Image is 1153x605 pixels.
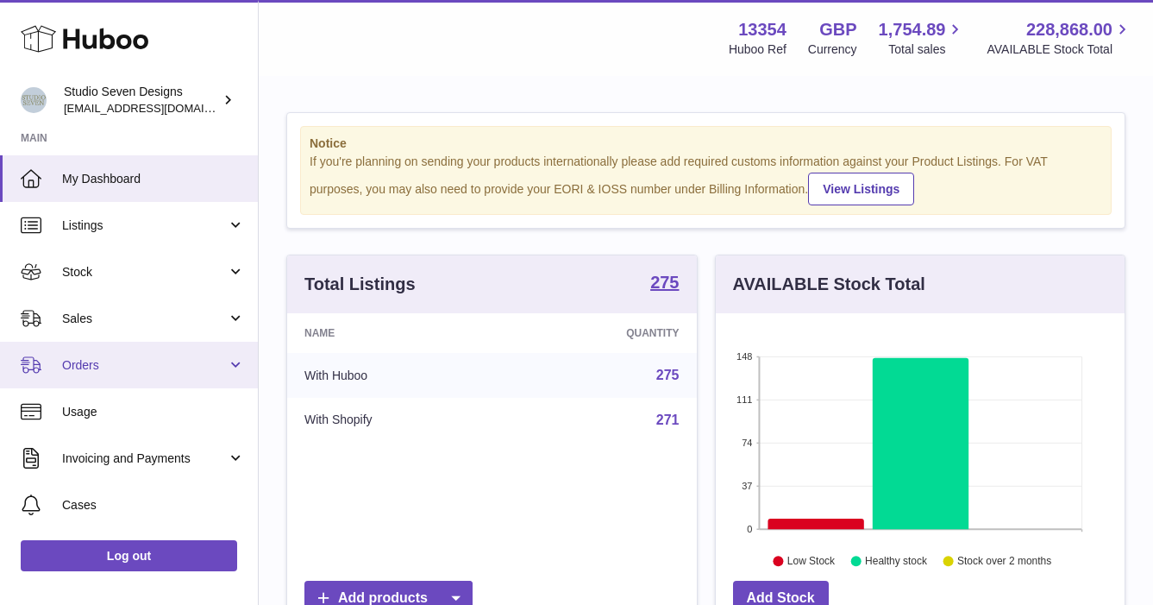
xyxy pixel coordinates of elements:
[742,481,752,491] text: 37
[729,41,786,58] div: Huboo Ref
[64,84,219,117] div: Studio Seven Designs
[808,173,914,205] a: View Listings
[508,313,697,353] th: Quantity
[310,135,1102,152] strong: Notice
[733,273,925,296] h3: AVAILABLE Stock Total
[62,451,227,467] span: Invoicing and Payments
[987,18,1132,58] a: 228,868.00 AVAILABLE Stock Total
[738,18,786,41] strong: 13354
[1026,18,1112,41] span: 228,868.00
[957,555,1051,567] text: Stock over 2 months
[62,171,245,187] span: My Dashboard
[987,41,1132,58] span: AVAILABLE Stock Total
[287,313,508,353] th: Name
[304,273,416,296] h3: Total Listings
[650,274,679,291] strong: 275
[310,154,1102,205] div: If you're planning on sending your products internationally please add required customs informati...
[747,524,752,534] text: 0
[656,413,680,427] a: 271
[736,394,752,405] text: 111
[62,264,227,280] span: Stock
[287,398,508,443] td: With Shopify
[62,357,227,374] span: Orders
[786,555,835,567] text: Low Stock
[21,540,237,571] a: Log out
[888,41,965,58] span: Total sales
[21,87,47,113] img: contact.studiosevendesigns@gmail.com
[62,217,227,234] span: Listings
[879,18,966,58] a: 1,754.89 Total sales
[62,311,227,327] span: Sales
[656,368,680,382] a: 275
[650,274,679,294] a: 275
[819,18,856,41] strong: GBP
[742,438,752,448] text: 74
[287,353,508,398] td: With Huboo
[64,101,254,115] span: [EMAIL_ADDRESS][DOMAIN_NAME]
[62,497,245,514] span: Cases
[808,41,857,58] div: Currency
[736,351,752,362] text: 148
[62,404,245,420] span: Usage
[879,18,946,41] span: 1,754.89
[865,555,928,567] text: Healthy stock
